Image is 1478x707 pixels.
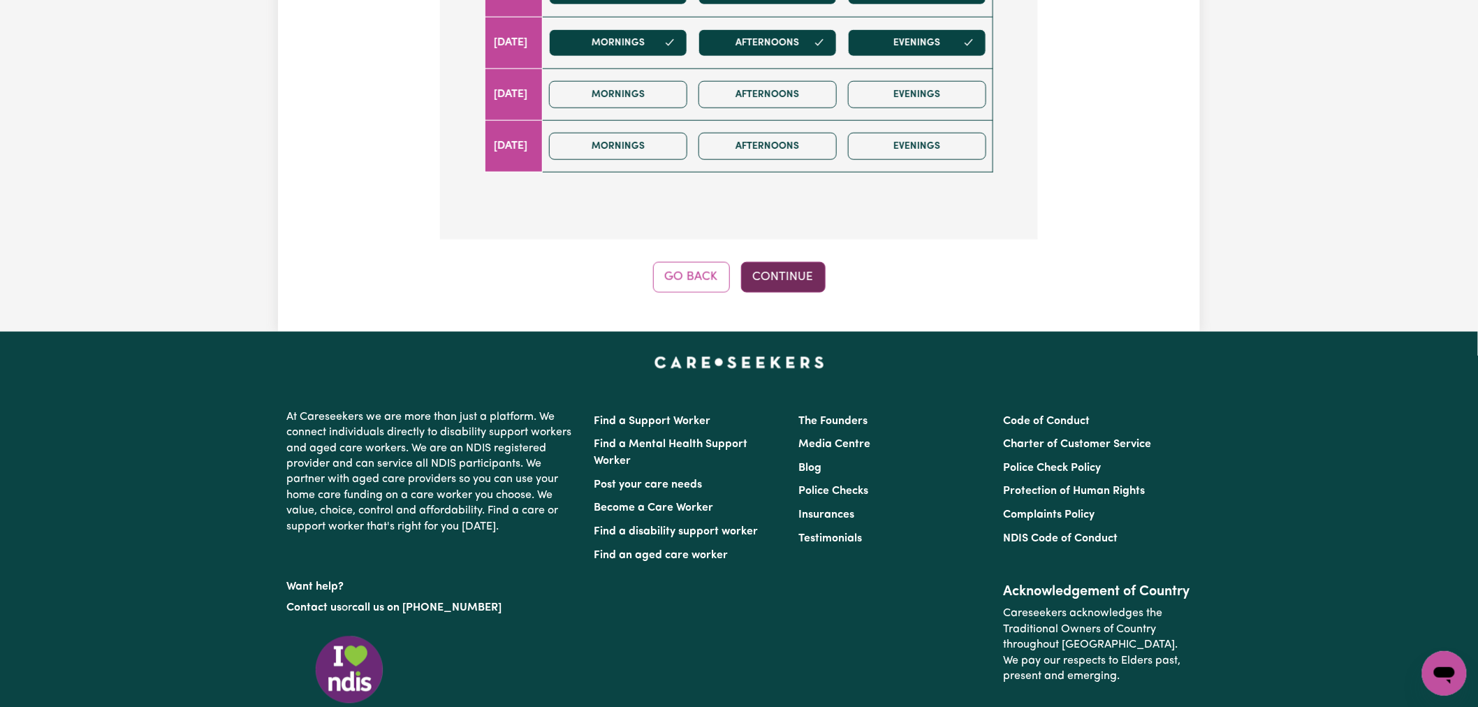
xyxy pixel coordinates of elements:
td: [DATE] [485,17,543,68]
button: Mornings [549,81,687,108]
button: Go Back [653,262,730,293]
a: Find an aged care worker [594,551,728,562]
button: Evenings [848,81,986,108]
a: The Founders [798,416,868,428]
a: Protection of Human Rights [1004,486,1146,497]
a: Code of Conduct [1004,416,1090,428]
a: Police Checks [798,486,868,497]
button: Mornings [549,133,687,160]
a: Testimonials [798,534,862,545]
a: Careseekers home page [654,357,824,368]
button: Afternoons [698,81,837,108]
a: Insurances [798,510,854,521]
button: Evenings [848,29,986,57]
a: Find a Support Worker [594,416,710,428]
button: Afternoons [698,133,837,160]
a: Post your care needs [594,480,702,491]
iframe: Button to launch messaging window [1422,651,1467,696]
button: Afternoons [698,29,837,57]
p: or [286,595,577,622]
a: Charter of Customer Service [1004,439,1152,451]
button: Evenings [848,133,986,160]
a: Blog [798,463,821,474]
button: Continue [741,262,826,293]
a: Complaints Policy [1004,510,1095,521]
a: Find a disability support worker [594,527,758,538]
p: Careseekers acknowledges the Traditional Owners of Country throughout [GEOGRAPHIC_DATA]. We pay o... [1004,601,1192,690]
button: Mornings [549,29,687,57]
a: NDIS Code of Conduct [1004,534,1118,545]
p: Want help? [286,574,577,595]
a: Media Centre [798,439,870,451]
td: [DATE] [485,68,543,120]
a: call us on [PHONE_NUMBER] [352,603,502,614]
a: Become a Care Worker [594,503,713,514]
p: At Careseekers we are more than just a platform. We connect individuals directly to disability su... [286,404,577,541]
td: [DATE] [485,120,543,172]
a: Find a Mental Health Support Worker [594,439,747,467]
h2: Acknowledgement of Country [1004,584,1192,601]
a: Police Check Policy [1004,463,1102,474]
a: Contact us [286,603,342,614]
